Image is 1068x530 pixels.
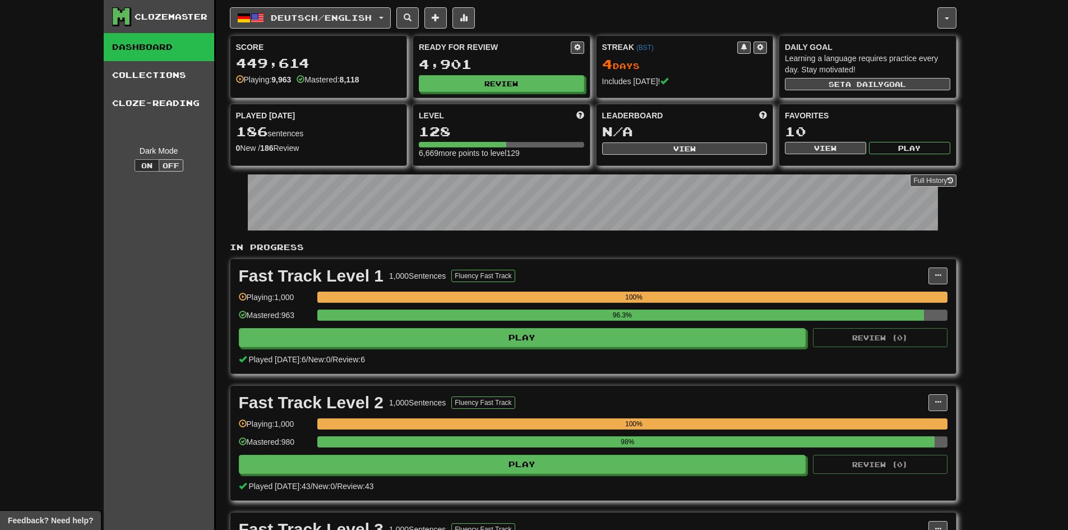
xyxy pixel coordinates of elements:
[813,455,947,474] button: Review (0)
[602,142,768,155] button: View
[308,355,331,364] span: New: 0
[869,142,950,154] button: Play
[313,482,335,491] span: New: 0
[419,148,584,159] div: 6,669 more points to level 129
[248,355,306,364] span: Played [DATE]: 6
[419,125,584,139] div: 128
[239,436,312,455] div: Mastered: 980
[602,57,768,72] div: Day s
[260,144,273,153] strong: 186
[602,110,663,121] span: Leaderboard
[785,78,950,90] button: Seta dailygoal
[785,125,950,139] div: 10
[335,482,337,491] span: /
[389,397,446,408] div: 1,000 Sentences
[424,7,447,29] button: Add sentence to collection
[321,292,947,303] div: 100%
[785,42,950,53] div: Daily Goal
[135,159,159,172] button: On
[159,159,183,172] button: Off
[239,268,384,284] div: Fast Track Level 1
[785,110,950,121] div: Favorites
[340,75,359,84] strong: 8,118
[239,328,806,347] button: Play
[236,144,241,153] strong: 0
[785,53,950,75] div: Learning a language requires practice every day. Stay motivated!
[236,42,401,53] div: Score
[321,310,924,321] div: 96.3%
[297,74,359,85] div: Mastered:
[576,110,584,121] span: Score more points to level up
[785,142,866,154] button: View
[239,292,312,310] div: Playing: 1,000
[602,76,768,87] div: Includes [DATE]!
[271,75,291,84] strong: 9,963
[452,7,475,29] button: More stats
[271,13,372,22] span: Deutsch / English
[135,11,207,22] div: Clozemaster
[239,310,312,328] div: Mastered: 963
[759,110,767,121] span: This week in points, UTC
[248,482,310,491] span: Played [DATE]: 43
[236,125,401,139] div: sentences
[239,455,806,474] button: Play
[451,270,515,282] button: Fluency Fast Track
[236,74,292,85] div: Playing:
[332,355,365,364] span: Review: 6
[239,418,312,437] div: Playing: 1,000
[230,7,391,29] button: Deutsch/English
[396,7,419,29] button: Search sentences
[8,515,93,526] span: Open feedback widget
[236,142,401,154] div: New / Review
[910,174,956,187] a: Full History
[104,89,214,117] a: Cloze-Reading
[602,56,613,72] span: 4
[602,42,738,53] div: Streak
[419,57,584,71] div: 4,901
[636,44,654,52] a: (BST)
[389,270,446,282] div: 1,000 Sentences
[813,328,947,347] button: Review (0)
[321,418,947,430] div: 100%
[239,394,384,411] div: Fast Track Level 2
[311,482,313,491] span: /
[419,75,584,92] button: Review
[236,110,295,121] span: Played [DATE]
[236,123,268,139] span: 186
[419,110,444,121] span: Level
[602,123,633,139] span: N/A
[306,355,308,364] span: /
[845,80,884,88] span: a daily
[112,145,206,156] div: Dark Mode
[104,33,214,61] a: Dashboard
[337,482,373,491] span: Review: 43
[451,397,515,409] button: Fluency Fast Track
[330,355,332,364] span: /
[419,42,571,53] div: Ready for Review
[321,436,935,448] div: 98%
[104,61,214,89] a: Collections
[230,242,956,253] p: In Progress
[236,56,401,70] div: 449,614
